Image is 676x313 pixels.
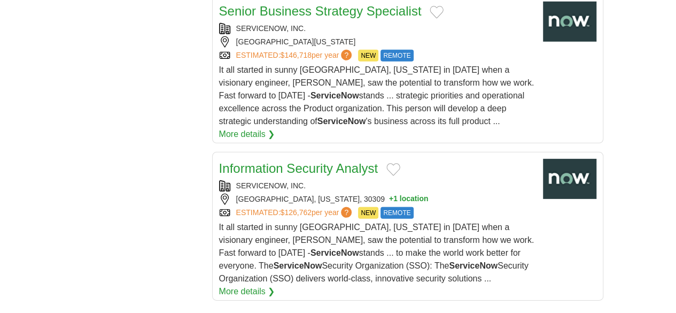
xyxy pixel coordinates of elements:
a: More details ❯ [219,285,275,298]
a: Senior Business Strategy Specialist [219,4,422,18]
strong: ServiceNow [310,248,359,257]
span: REMOTE [380,50,413,62]
div: [GEOGRAPHIC_DATA], [US_STATE], 30309 [219,194,534,205]
div: [GEOGRAPHIC_DATA][US_STATE] [219,36,534,48]
a: ESTIMATED:$146,718per year? [236,50,354,62]
span: It all started in sunny [GEOGRAPHIC_DATA], [US_STATE] in [DATE] when a visionary engineer, [PERSO... [219,223,534,283]
img: ServiceNow logo [543,159,596,199]
strong: ServiceNow [449,261,498,270]
button: +1 location [389,194,429,205]
span: REMOTE [380,207,413,219]
span: NEW [358,207,378,219]
a: More details ❯ [219,128,275,141]
a: ESTIMATED:$126,762per year? [236,207,354,219]
button: Add to favorite jobs [386,163,400,176]
a: Information Security Analyst [219,161,378,175]
strong: ServiceNow [310,91,359,100]
strong: ServiceNow [317,117,366,126]
span: + [389,194,393,205]
span: $126,762 [280,208,311,217]
span: NEW [358,50,378,62]
a: SERVICENOW, INC. [236,181,306,190]
span: $146,718 [280,51,311,59]
a: SERVICENOW, INC. [236,24,306,33]
span: It all started in sunny [GEOGRAPHIC_DATA], [US_STATE] in [DATE] when a visionary engineer, [PERSO... [219,65,534,126]
strong: ServiceNow [274,261,322,270]
button: Add to favorite jobs [430,6,444,19]
img: ServiceNow logo [543,2,596,42]
span: ? [341,50,352,60]
span: ? [341,207,352,218]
